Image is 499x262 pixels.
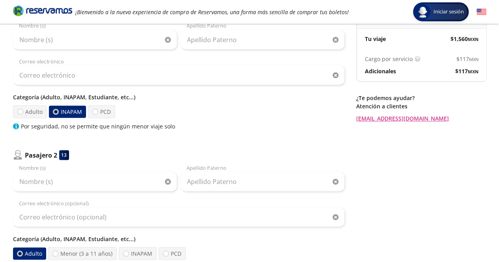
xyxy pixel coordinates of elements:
[356,102,486,110] p: Atención a clientes
[13,235,344,243] p: Categoría (Adulto, INAPAM, Estudiante, etc...)
[13,30,177,50] input: Nombre (s)
[13,65,344,85] input: Correo electrónico
[181,172,344,191] input: Apellido Paterno
[75,8,349,16] em: ¡Bienvenido a la nueva experiencia de compra de Reservamos, una forma más sencilla de comprar tus...
[430,8,467,16] span: Iniciar sesión
[469,56,478,62] small: MXN
[119,247,157,260] label: INAPAM
[477,7,486,17] button: English
[48,247,117,260] label: Menor (3 a 11 años)
[181,30,344,50] input: Apellido Paterno
[455,67,478,75] span: $ 117
[13,172,177,191] input: Nombre (s)
[365,55,413,63] p: Cargo por servicio
[365,35,386,43] p: Tu viaje
[59,150,69,160] div: 13
[159,247,186,260] label: PCD
[356,94,486,102] p: ¿Te podemos ayudar?
[13,5,72,17] i: Brand Logo
[468,36,478,42] small: MXN
[365,67,396,75] p: Adicionales
[13,207,344,227] input: Correo electrónico (opcional)
[13,5,72,19] a: Brand Logo
[13,93,344,101] p: Categoría (Adulto, INAPAM, Estudiante, etc...)
[25,151,57,160] p: Pasajero 2
[468,69,478,74] small: MXN
[356,114,486,123] a: [EMAIL_ADDRESS][DOMAIN_NAME]
[453,216,491,254] iframe: Messagebird Livechat Widget
[450,35,478,43] span: $ 1,560
[21,122,175,130] p: Por seguridad, no se permite que ningún menor viaje solo
[13,247,46,260] label: Adulto
[456,55,478,63] span: $ 117
[49,106,86,118] label: INAPAM
[88,105,115,118] label: PCD
[13,105,47,118] label: Adulto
